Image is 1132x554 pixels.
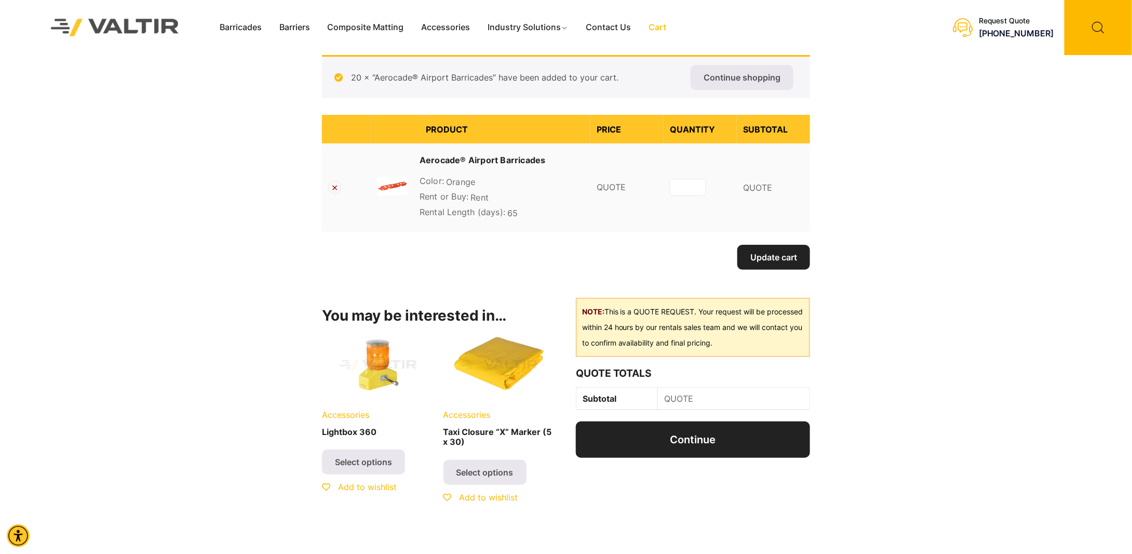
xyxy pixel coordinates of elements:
[658,388,810,410] td: QUOTE
[577,20,640,35] a: Contact Us
[576,298,810,357] div: This is a QUOTE REQUEST. Your request will be processed within 24 hours by our rentals sales team...
[443,492,518,503] a: Add to wishlist
[211,20,271,35] a: Barricades
[319,20,413,35] a: Composite Matting
[322,410,369,420] span: Accessories
[420,190,468,203] dt: Rent or Buy:
[590,143,664,232] td: QUOTE
[576,367,810,379] h2: Quote Totals
[737,245,810,270] button: Update cart
[420,175,444,187] dt: Color:
[691,65,793,90] a: Continue shopping
[670,179,706,196] input: Product quantity
[443,460,527,485] a: Select options for “Taxi Closure “X” Marker (5 x 30)”
[37,5,193,49] img: Valtir Rentals
[271,20,319,35] a: Barriers
[7,524,30,547] div: Accessibility Menu
[377,177,408,195] img: An orange traffic barrier with reflective white stripes, designed for safety and visibility.
[582,307,604,316] b: NOTE:
[322,332,435,399] img: Accessories
[420,206,505,218] dt: Rental Length (days):
[443,332,556,399] img: Accessories
[460,492,518,503] span: Add to wishlist
[322,450,405,474] a: Select options for “Lightbox 360”
[420,175,584,190] p: Orange
[420,115,590,143] th: Product
[979,17,1054,25] div: Request Quote
[413,20,479,35] a: Accessories
[322,307,556,325] h2: You may be interested in…
[737,115,810,143] th: Subtotal
[576,388,658,410] th: Subtotal
[420,154,546,166] a: Aerocade® Airport Barricades
[443,423,556,452] h2: Taxi Closure “X” Marker (5 x 30)
[322,482,397,492] a: Add to wishlist
[443,410,491,420] span: Accessories
[640,20,675,35] a: Cart
[322,332,435,441] a: AccessoriesLightbox 360
[590,115,664,143] th: Price
[338,482,397,492] span: Add to wishlist
[322,55,810,98] div: 20 × “Aerocade® Airport Barricades” have been added to your cart.
[322,423,435,441] h2: Lightbox 360
[479,20,577,35] a: Industry Solutions
[420,190,584,206] p: Rent
[664,115,737,143] th: Quantity
[443,332,556,452] a: AccessoriesTaxi Closure “X” Marker (5 x 30)
[328,181,341,194] a: Remove Aerocade® Airport Barricades from cart
[737,143,810,232] td: QUOTE
[576,421,810,458] a: Continue
[979,28,1054,38] a: call (888) 496-3625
